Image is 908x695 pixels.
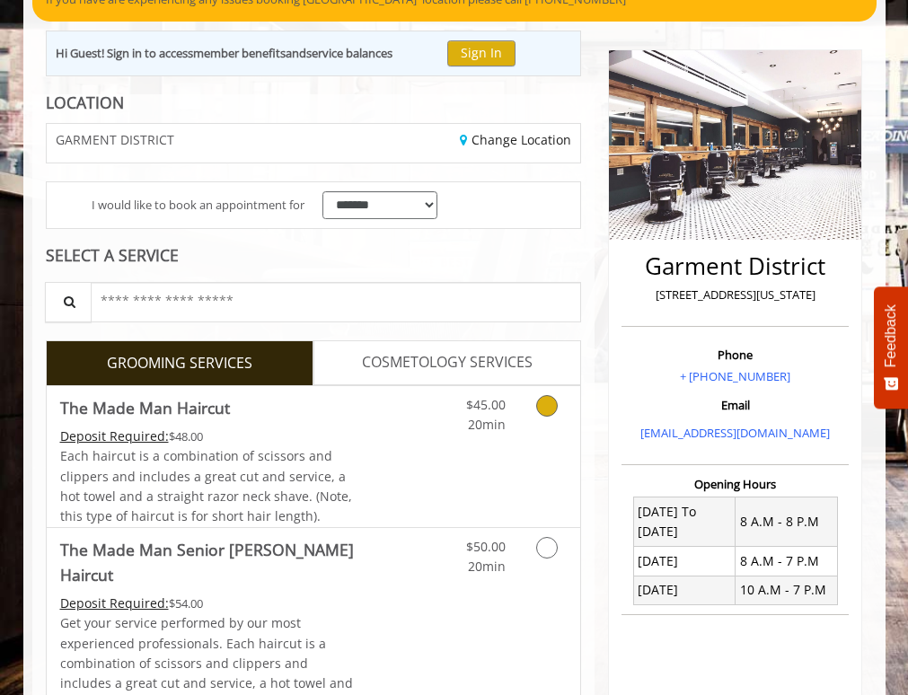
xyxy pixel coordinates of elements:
td: 10 A.M - 7 P.M [736,576,837,604]
span: GROOMING SERVICES [107,352,252,375]
a: Change Location [460,131,571,148]
b: LOCATION [46,92,124,113]
td: [DATE] [633,576,735,604]
b: member benefits [193,45,286,61]
span: $50.00 [466,538,506,555]
h3: Email [626,399,844,411]
td: [DATE] [633,547,735,576]
span: This service needs some Advance to be paid before we block your appointment [60,427,169,444]
span: Each haircut is a combination of scissors and clippers and includes a great cut and service, a ho... [60,447,352,524]
a: + [PHONE_NUMBER] [680,368,790,384]
td: [DATE] To [DATE] [633,497,735,547]
div: $54.00 [60,594,358,613]
b: The Made Man Haircut [60,395,230,420]
h3: Phone [626,348,844,361]
td: 8 A.M - 7 P.M [736,547,837,576]
span: 20min [468,558,506,575]
div: $48.00 [60,427,358,446]
button: Feedback - Show survey [874,286,908,409]
div: Hi Guest! Sign in to access and [56,44,392,63]
button: Sign In [447,40,516,66]
a: [EMAIL_ADDRESS][DOMAIN_NAME] [640,425,830,441]
button: Service Search [45,282,92,322]
span: COSMETOLOGY SERVICES [362,351,533,374]
p: [STREET_ADDRESS][US_STATE] [626,286,844,304]
h2: Garment District [626,253,844,279]
b: service balances [306,45,392,61]
div: SELECT A SERVICE [46,247,582,264]
span: I would like to book an appointment for [92,196,304,215]
span: GARMENT DISTRICT [56,133,174,146]
span: 20min [468,416,506,433]
td: 8 A.M - 8 P.M [736,497,837,547]
span: $45.00 [466,396,506,413]
b: The Made Man Senior [PERSON_NAME] Haircut [60,537,358,587]
span: Feedback [883,304,899,367]
span: This service needs some Advance to be paid before we block your appointment [60,594,169,611]
h3: Opening Hours [621,478,849,490]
